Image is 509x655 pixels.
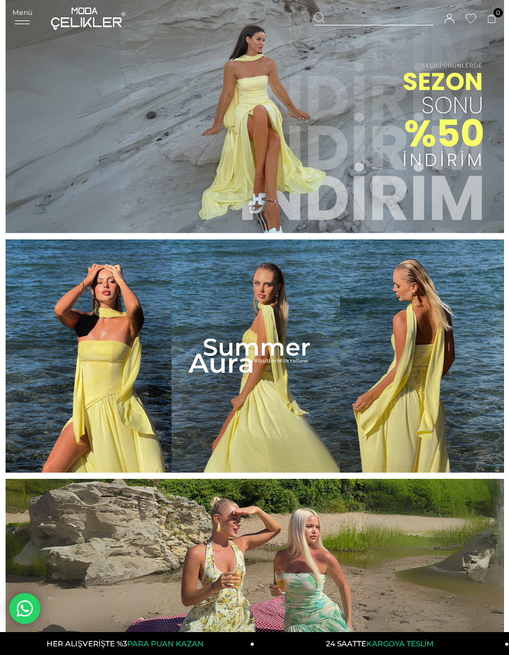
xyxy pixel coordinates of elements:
a: 0 [487,14,497,24]
img: logo [51,7,125,30]
a: 24 SAATTEKARGOYA TESLİM [254,632,509,655]
span: 0 [493,8,503,17]
span: Menü [12,8,32,17]
a: https://www.modacelikler.com/yeni-gelenler [5,239,504,473]
span: KARGOYA TESLİM [366,639,433,648]
img: https://www.modacelikler.com/yeni-gelenler [6,239,504,473]
span: PARA PUAN KAZAN [127,639,204,648]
